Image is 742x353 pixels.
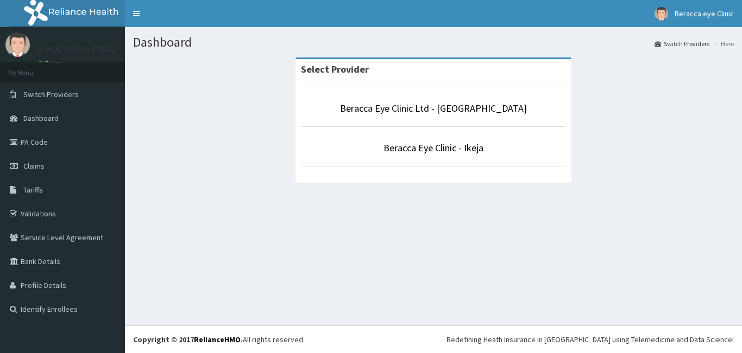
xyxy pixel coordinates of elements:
[675,9,734,18] span: Beracca eye Clinic
[5,33,30,57] img: User Image
[38,59,64,67] a: Online
[133,35,734,49] h1: Dashboard
[23,89,79,99] span: Switch Providers
[133,335,243,344] strong: Copyright © 2017 .
[383,142,483,154] a: Beracca Eye Clinic - Ikeja
[447,334,734,345] div: Redefining Heath Insurance in [GEOGRAPHIC_DATA] using Telemedicine and Data Science!
[710,39,734,48] li: Here
[655,39,709,48] a: Switch Providers
[23,185,43,195] span: Tariffs
[340,102,527,114] a: Beracca Eye Clinic Ltd - [GEOGRAPHIC_DATA]
[23,161,45,171] span: Claims
[38,44,115,54] p: Beracca eye Clinic
[194,335,241,344] a: RelianceHMO
[23,113,59,123] span: Dashboard
[655,7,668,21] img: User Image
[301,63,369,75] strong: Select Provider
[125,325,742,353] footer: All rights reserved.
